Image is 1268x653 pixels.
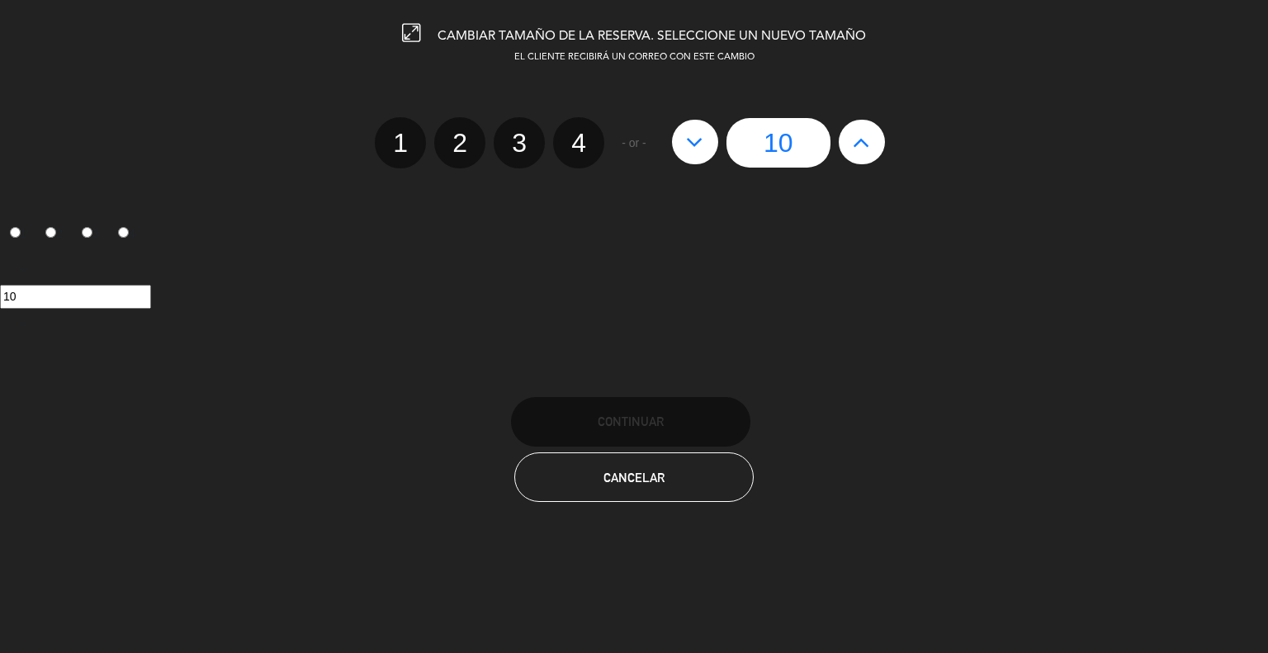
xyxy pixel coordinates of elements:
label: 1 [375,117,426,168]
span: Cancelar [603,471,665,485]
input: 2 [45,227,56,238]
input: 3 [82,227,92,238]
input: 1 [10,227,21,238]
label: 2 [36,220,73,248]
button: Continuar [511,397,750,447]
input: 4 [118,227,129,238]
label: 3 [494,117,545,168]
label: 4 [553,117,604,168]
button: Cancelar [514,452,754,502]
span: - or - [622,134,646,153]
label: 3 [73,220,109,248]
span: Continuar [598,414,664,428]
label: 4 [108,220,144,248]
span: CAMBIAR TAMAÑO DE LA RESERVA. SELECCIONE UN NUEVO TAMAÑO [438,30,866,43]
span: EL CLIENTE RECIBIRÁ UN CORREO CON ESTE CAMBIO [514,53,755,62]
label: 2 [434,117,485,168]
